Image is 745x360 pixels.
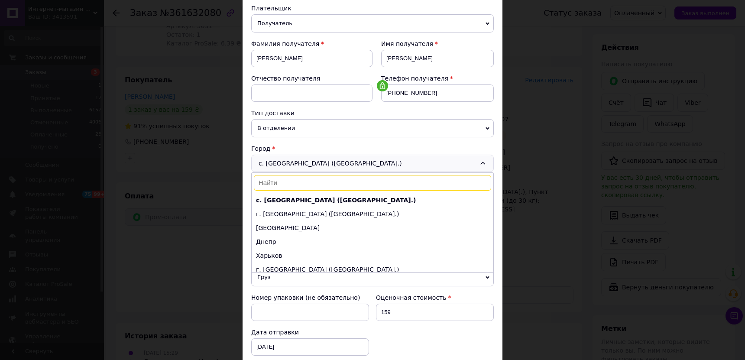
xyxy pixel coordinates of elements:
[251,268,494,286] span: Груз
[251,293,369,302] div: Номер упаковки (не обязательно)
[252,263,493,276] li: г. [GEOGRAPHIC_DATA] ([GEOGRAPHIC_DATA].)
[381,84,494,102] input: +380
[252,235,493,249] li: Днепр
[251,40,319,47] span: Фамилия получателя
[256,197,416,204] b: с. [GEOGRAPHIC_DATA] ([GEOGRAPHIC_DATA].)
[251,155,494,172] div: с. [GEOGRAPHIC_DATA] ([GEOGRAPHIC_DATA].)
[251,119,494,137] span: В отделении
[252,249,493,263] li: Харьков
[251,14,494,32] span: Получатель
[381,75,448,82] span: Телефон получателя
[252,221,493,235] li: [GEOGRAPHIC_DATA]
[376,293,494,302] div: Оценочная стоимость
[252,207,493,221] li: г. [GEOGRAPHIC_DATA] ([GEOGRAPHIC_DATA].)
[381,40,433,47] span: Имя получателя
[251,328,369,337] div: Дата отправки
[251,144,494,153] div: Город
[251,110,295,117] span: Тип доставки
[254,175,491,191] input: Найти
[251,75,320,82] span: Отчество получателя
[251,5,292,12] span: Плательщик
